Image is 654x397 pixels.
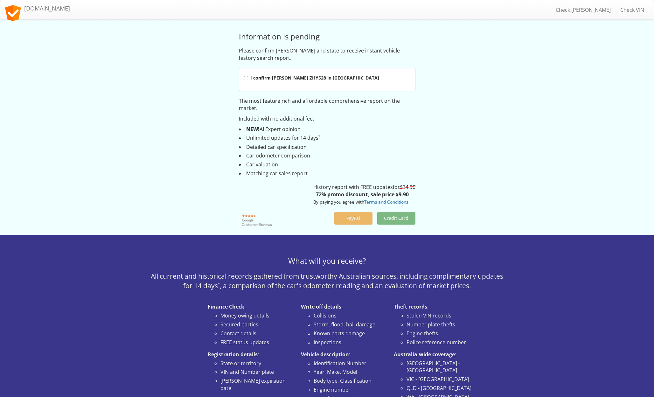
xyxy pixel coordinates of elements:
[220,377,291,392] li: [PERSON_NAME] expiration date
[239,152,415,159] li: Car odometer comparison
[0,0,75,16] a: [DOMAIN_NAME]
[239,134,415,142] li: Unlimited updates for 14 days
[377,212,415,225] button: Credit Card
[239,212,275,229] img: Google customer reviews
[393,184,415,191] span: for
[407,330,477,337] li: Engine thefts
[314,386,385,394] li: Engine number
[301,351,349,358] strong: Vehicle description
[208,303,244,310] strong: Finance Check
[314,339,385,346] li: Inspections
[400,184,415,191] s: $34.90
[394,303,477,346] li: :
[146,257,508,265] h3: What will you receive?
[314,312,385,319] li: Collisions
[250,75,379,81] strong: I confirm [PERSON_NAME] ZHY528 in [GEOGRAPHIC_DATA]
[5,5,21,21] img: logo.svg
[407,312,477,319] li: Stolen VIN records
[314,330,385,337] li: Known parts damage
[244,76,248,80] input: I confirm [PERSON_NAME] ZHY528 in [GEOGRAPHIC_DATA]
[314,368,385,376] li: Year, Make, Model
[301,303,385,346] li: :
[239,47,415,62] p: Please confirm [PERSON_NAME] and state to receive instant vehicle history search report.
[208,303,291,346] li: :
[314,360,385,367] li: Identification Number
[394,351,455,358] strong: Australia-wide coverage
[334,212,372,225] button: PayPal
[220,360,291,367] li: State or territory
[239,32,415,41] h3: Information is pending
[394,303,427,310] strong: Theft records
[239,115,415,122] p: Included with no additional fee:
[220,312,291,319] li: Money owing details
[246,126,260,133] strong: NEW!
[239,170,415,177] li: Matching car sales report
[239,126,415,133] li: AI Expert opinion
[314,321,385,328] li: Storm, flood, hail damage
[220,368,291,376] li: VIN and Number plate
[314,377,385,385] li: Body type, Classification
[313,184,415,205] p: History report with FREE updates
[220,330,291,337] li: Contact details
[551,2,616,18] a: Check [PERSON_NAME]
[313,199,408,205] small: By paying you agree with
[407,385,477,392] li: QLD - [GEOGRAPHIC_DATA]
[208,351,291,392] li: :
[364,199,408,205] a: Terms and Conditions
[407,321,477,328] li: Number plate thefts
[239,97,415,112] p: The most feature rich and affordable comprehensive report on the market.
[146,271,508,290] p: All current and historical records gathered from trustworthy Australian sources, including compli...
[239,143,415,151] li: Detailed car specification
[313,191,409,198] strong: –72% promo discount, sale price $9.90
[239,161,415,168] li: Car valuation
[407,360,477,374] li: [GEOGRAPHIC_DATA] - [GEOGRAPHIC_DATA]
[220,321,291,328] li: Secured parties
[407,339,477,346] li: Police reference number
[616,2,649,18] a: Check VIN
[407,376,477,383] li: VIC - [GEOGRAPHIC_DATA]
[301,303,341,310] strong: Write off details
[220,339,291,346] li: FREE status updates
[208,351,258,358] strong: Registration details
